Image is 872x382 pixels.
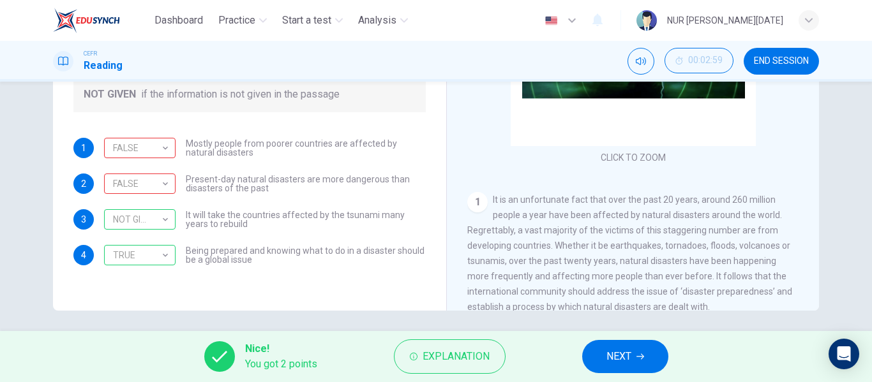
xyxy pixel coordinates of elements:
div: NOT GIVEN [104,202,171,238]
span: It will take the countries affected by the tsunami many years to rebuild [186,210,426,228]
span: Analysis [358,13,396,28]
span: It is an unfortunate fact that over the past 20 years, around 260 million people a year have been... [467,195,792,312]
div: NOT GIVEN [104,173,176,194]
span: 2 [81,179,86,188]
a: EduSynch logo [53,8,149,33]
h1: Reading [84,58,123,73]
span: Practice [218,13,255,28]
button: 00:02:59 [665,48,733,73]
span: NOT GIVEN [84,87,136,102]
span: Being prepared and knowing what to do in a disaster should be a global issue [186,246,426,264]
div: Hide [665,48,733,75]
div: NUR [PERSON_NAME][DATE] [667,13,783,28]
span: Nice! [245,341,317,356]
div: TRUE [104,138,176,158]
span: Start a test [282,13,331,28]
button: Dashboard [149,9,208,32]
span: 4 [81,251,86,260]
span: Dashboard [154,13,203,28]
span: Mostly people from poorer countries are affected by natural disasters [186,139,426,157]
div: TRUE [104,245,176,265]
img: en [543,16,559,26]
img: Profile picture [636,10,657,31]
span: NEXT [606,348,631,365]
span: Present-day natural disasters are more dangerous than disasters of the past [186,175,426,193]
span: CEFR [84,49,97,58]
span: Explanation [423,348,490,365]
button: NEXT [582,340,668,373]
img: EduSynch logo [53,8,120,33]
button: Practice [213,9,272,32]
button: Start a test [277,9,348,32]
button: Explanation [394,339,506,374]
span: 00:02:59 [688,55,723,66]
div: TRUE [104,237,171,274]
div: FALSE [104,130,171,166]
div: Mute [628,48,654,75]
button: Analysis [353,9,413,32]
div: FALSE [104,166,171,202]
span: if the information is not given in the passage [141,87,340,102]
div: Open Intercom Messenger [829,339,859,369]
span: 3 [81,215,86,224]
button: END SESSION [744,48,819,75]
span: You got 2 points [245,356,317,372]
div: 1 [467,192,488,212]
span: END SESSION [754,56,809,66]
div: NOT GIVEN [104,209,176,230]
span: 1 [81,143,86,152]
